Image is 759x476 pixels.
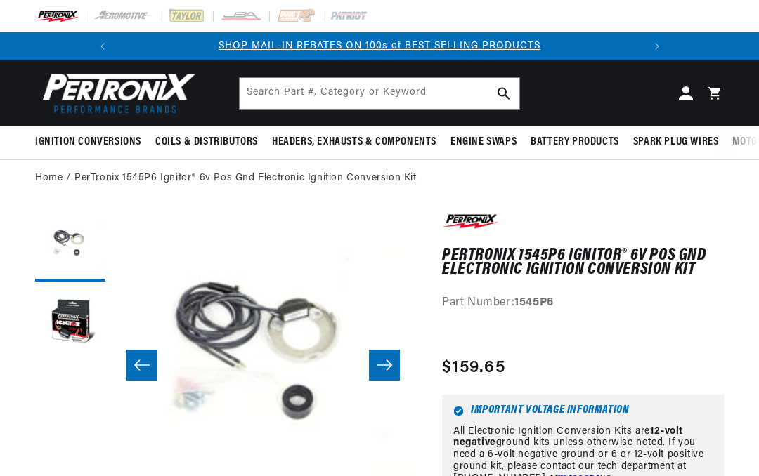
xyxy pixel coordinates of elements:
[35,171,63,186] a: Home
[148,126,265,159] summary: Coils & Distributors
[488,78,519,109] button: Search Part #, Category or Keyword
[442,355,505,381] span: $159.65
[643,32,671,60] button: Translation missing: en.sections.announcements.next_announcement
[453,426,683,449] strong: 12-volt negative
[35,171,724,186] nav: breadcrumbs
[442,294,724,312] div: Part Number:
[35,211,105,282] button: Load image 1 in gallery view
[443,126,524,159] summary: Engine Swaps
[35,135,141,150] span: Ignition Conversions
[453,406,713,416] h6: Important Voltage Information
[89,32,117,60] button: Translation missing: en.sections.announcements.previous_announcement
[126,350,157,381] button: Slide left
[265,126,443,159] summary: Headers, Exhausts & Components
[450,135,517,150] span: Engine Swaps
[117,39,643,54] div: Announcement
[117,39,643,54] div: 1 of 2
[442,249,724,277] h1: PerTronix 1545P6 Ignitor® 6v Pos Gnd Electronic Ignition Conversion Kit
[633,135,719,150] span: Spark Plug Wires
[240,78,519,109] input: Search Part #, Category or Keyword
[369,350,400,381] button: Slide right
[74,171,417,186] a: PerTronix 1545P6 Ignitor® 6v Pos Gnd Electronic Ignition Conversion Kit
[219,41,540,51] a: SHOP MAIL-IN REBATES ON 100s of BEST SELLING PRODUCTS
[35,289,105,359] button: Load image 2 in gallery view
[514,297,554,308] strong: 1545P6
[35,126,148,159] summary: Ignition Conversions
[531,135,619,150] span: Battery Products
[155,135,258,150] span: Coils & Distributors
[272,135,436,150] span: Headers, Exhausts & Components
[524,126,626,159] summary: Battery Products
[35,69,197,117] img: Pertronix
[626,126,726,159] summary: Spark Plug Wires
